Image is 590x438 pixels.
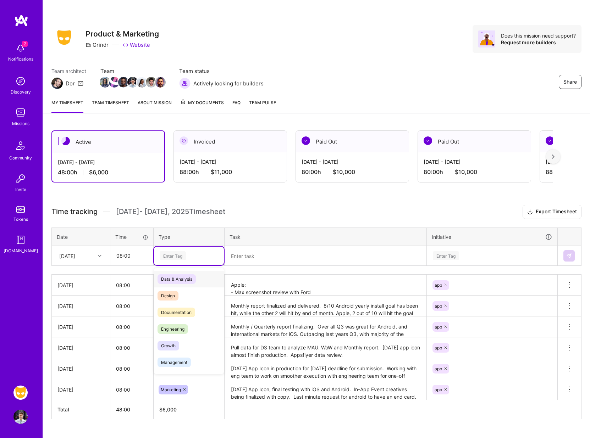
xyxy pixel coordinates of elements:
a: Grindr: Product & Marketing [12,386,29,400]
a: My timesheet [51,99,83,113]
a: FAQ [232,99,241,113]
span: Marketing [161,387,181,392]
th: Type [154,228,225,246]
div: Active [52,131,164,153]
div: 48:00 h [58,169,159,176]
div: [DATE] [57,302,104,310]
a: Team Member Avatar [128,76,137,88]
span: app [435,387,442,392]
button: Export Timesheet [523,205,581,219]
img: Team Member Avatar [127,77,138,88]
div: Dor [66,80,75,87]
span: Team status [179,67,264,75]
input: HH:MM [110,380,153,399]
img: Team Architect [51,78,63,89]
div: Paid Out [418,131,531,152]
div: Enter Tag [433,250,459,261]
span: app [435,282,442,288]
img: Team Member Avatar [137,77,147,88]
span: My Documents [180,99,224,107]
div: [DOMAIN_NAME] [4,247,38,254]
input: HH:MM [110,338,153,357]
div: [DATE] [59,252,75,259]
img: logo [14,14,28,27]
div: [DATE] [57,281,104,289]
div: Grindr [86,41,109,49]
div: Enter Tag [160,250,186,261]
button: Share [559,75,581,89]
i: icon Download [527,208,533,216]
span: $11,000 [211,168,232,176]
img: Team Member Avatar [146,77,156,88]
img: Paid Out [424,136,432,145]
textarea: [DATE] App Icon, final testing with iOS and Android. In-App Event creatives being finalized with ... [225,380,426,399]
a: User Avatar [12,410,29,424]
a: About Mission [138,99,172,113]
input: HH:MM [110,297,153,315]
textarea: [DATE] App Icon in production for [DATE] deadline for submission. Working with eng team to work o... [225,359,426,378]
img: Grindr: Product & Marketing [13,386,28,400]
a: Team Member Avatar [119,76,128,88]
img: User Avatar [13,410,28,424]
div: Request more builders [501,39,576,46]
h3: Product & Marketing [86,29,159,38]
img: tokens [16,206,25,213]
th: Total [52,400,110,419]
span: Share [563,78,577,85]
img: Paid Out [302,136,310,145]
div: [DATE] - [DATE] [180,158,281,165]
i: icon CompanyGray [86,42,91,48]
div: [DATE] - [DATE] [58,158,159,166]
a: Team Member Avatar [147,76,156,88]
input: HH:MM [110,276,153,294]
div: Notifications [8,55,33,63]
span: Management [158,358,191,367]
span: $10,000 [455,168,477,176]
span: Team Pulse [249,100,276,105]
th: Task [225,228,427,246]
div: [DATE] [57,344,104,352]
span: $6,000 [89,169,108,176]
img: Avatar [478,30,495,47]
span: Engineering [158,324,188,334]
div: Initiative [432,233,552,241]
input: HH:MM [111,246,153,265]
div: [DATE] - [DATE] [424,158,525,165]
img: Team Member Avatar [155,77,166,88]
div: [DATE] [57,365,104,372]
div: Time [115,233,148,241]
div: Invite [15,186,26,193]
div: [DATE] [57,323,104,331]
a: Team timesheet [92,99,129,113]
div: Invoiced [174,131,287,152]
span: Team [100,67,165,75]
span: $ 6,000 [159,406,177,412]
img: right [552,154,555,159]
img: Actively looking for builders [179,78,191,89]
span: app [435,324,442,330]
img: bell [13,41,28,55]
span: Growth [158,341,179,350]
span: Documentation [158,308,195,317]
img: Active [61,137,70,145]
div: Tokens [13,215,28,223]
a: Team Member Avatar [137,76,147,88]
img: Team Member Avatar [118,77,129,88]
img: Community [12,137,29,154]
th: Date [52,228,110,246]
textarea: Monthly report finalized and delivered. 8/10 Android yearly install goal has been hit, while the ... [225,296,426,316]
img: Invite [13,172,28,186]
div: Community [9,154,32,162]
span: Design [158,291,178,301]
span: app [435,366,442,371]
span: Team architect [51,67,86,75]
img: teamwork [13,106,28,120]
img: Team Member Avatar [100,77,110,88]
input: HH:MM [110,318,153,336]
img: guide book [13,233,28,247]
span: [DATE] - [DATE] , 2025 Timesheet [116,207,225,216]
a: My Documents [180,99,224,113]
textarea: Monthly / Quarterly report finalizing. Over all Q3 was great for Android, and international marke... [225,317,426,337]
textarea: Pull data for DS team to analyze MAU. WoW and Monthly report. [DATE] app icon almost finish produ... [225,338,426,358]
a: Team Member Avatar [100,76,110,88]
